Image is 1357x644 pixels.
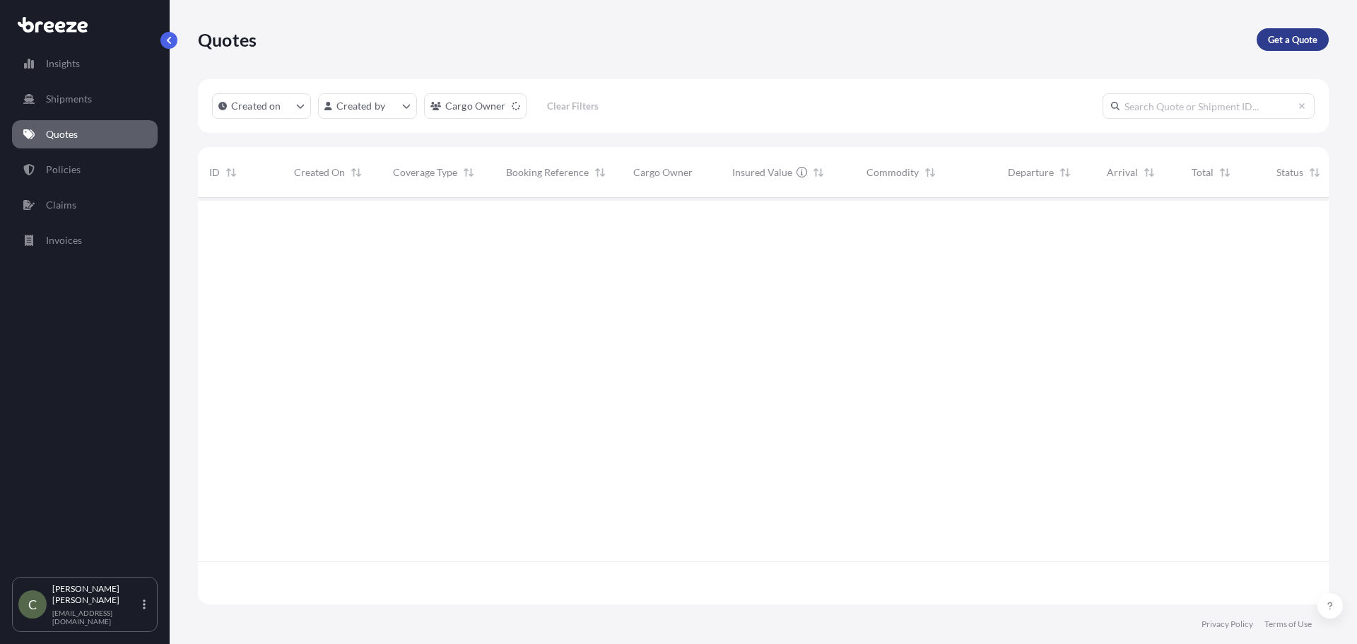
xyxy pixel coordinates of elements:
[547,99,599,113] p: Clear Filters
[1276,165,1303,180] span: Status
[534,95,613,117] button: Clear Filters
[223,164,240,181] button: Sort
[1257,28,1329,51] a: Get a Quote
[46,57,80,71] p: Insights
[209,165,220,180] span: ID
[12,156,158,184] a: Policies
[506,165,589,180] span: Booking Reference
[1268,33,1317,47] p: Get a Quote
[922,164,939,181] button: Sort
[1216,164,1233,181] button: Sort
[1057,164,1074,181] button: Sort
[46,198,76,212] p: Claims
[28,597,37,611] span: C
[1306,164,1323,181] button: Sort
[52,583,140,606] p: [PERSON_NAME] [PERSON_NAME]
[867,165,919,180] span: Commodity
[460,164,477,181] button: Sort
[348,164,365,181] button: Sort
[1107,165,1138,180] span: Arrival
[1008,165,1054,180] span: Departure
[46,127,78,141] p: Quotes
[198,28,257,51] p: Quotes
[393,165,457,180] span: Coverage Type
[1192,165,1214,180] span: Total
[46,233,82,247] p: Invoices
[1103,93,1315,119] input: Search Quote or Shipment ID...
[445,99,506,113] p: Cargo Owner
[592,164,609,181] button: Sort
[732,165,792,180] span: Insured Value
[12,226,158,254] a: Invoices
[212,93,311,119] button: createdOn Filter options
[424,93,527,119] button: cargoOwner Filter options
[12,85,158,113] a: Shipments
[52,609,140,626] p: [EMAIL_ADDRESS][DOMAIN_NAME]
[336,99,386,113] p: Created by
[1141,164,1158,181] button: Sort
[12,191,158,219] a: Claims
[318,93,417,119] button: createdBy Filter options
[633,165,693,180] span: Cargo Owner
[46,92,92,106] p: Shipments
[12,120,158,148] a: Quotes
[12,49,158,78] a: Insights
[294,165,345,180] span: Created On
[1264,619,1312,630] a: Terms of Use
[1202,619,1253,630] a: Privacy Policy
[810,164,827,181] button: Sort
[46,163,81,177] p: Policies
[231,99,281,113] p: Created on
